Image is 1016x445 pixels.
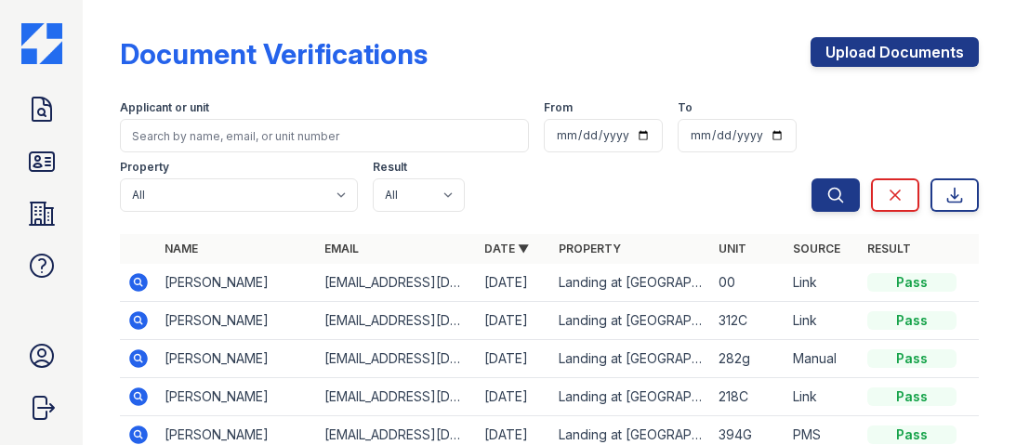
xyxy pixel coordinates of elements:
[373,160,407,175] label: Result
[551,340,711,378] td: Landing at [GEOGRAPHIC_DATA]
[157,302,317,340] td: [PERSON_NAME]
[477,302,551,340] td: [DATE]
[559,242,621,255] a: Property
[867,311,957,330] div: Pass
[711,302,785,340] td: 312C
[867,425,957,444] div: Pass
[317,302,477,340] td: [EMAIL_ADDRESS][DOMAIN_NAME]
[120,119,529,152] input: Search by name, email, or unit number
[719,242,746,255] a: Unit
[120,160,169,175] label: Property
[157,340,317,378] td: [PERSON_NAME]
[324,242,359,255] a: Email
[317,378,477,416] td: [EMAIL_ADDRESS][DOMAIN_NAME]
[157,264,317,302] td: [PERSON_NAME]
[484,242,529,255] a: Date ▼
[867,242,911,255] a: Result
[551,302,711,340] td: Landing at [GEOGRAPHIC_DATA]
[157,378,317,416] td: [PERSON_NAME]
[544,100,573,115] label: From
[811,37,979,67] a: Upload Documents
[678,100,693,115] label: To
[711,340,785,378] td: 282g
[165,242,198,255] a: Name
[785,340,860,378] td: Manual
[317,264,477,302] td: [EMAIL_ADDRESS][DOMAIN_NAME]
[785,264,860,302] td: Link
[793,242,840,255] a: Source
[711,264,785,302] td: 00
[317,340,477,378] td: [EMAIL_ADDRESS][DOMAIN_NAME]
[785,378,860,416] td: Link
[477,378,551,416] td: [DATE]
[120,100,209,115] label: Applicant or unit
[867,349,957,368] div: Pass
[785,302,860,340] td: Link
[477,340,551,378] td: [DATE]
[21,23,62,64] img: CE_Icon_Blue-c292c112584629df590d857e76928e9f676e5b41ef8f769ba2f05ee15b207248.png
[867,387,957,406] div: Pass
[551,264,711,302] td: Landing at [GEOGRAPHIC_DATA]
[551,378,711,416] td: Landing at [GEOGRAPHIC_DATA]
[867,273,957,292] div: Pass
[120,37,428,71] div: Document Verifications
[477,264,551,302] td: [DATE]
[711,378,785,416] td: 218C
